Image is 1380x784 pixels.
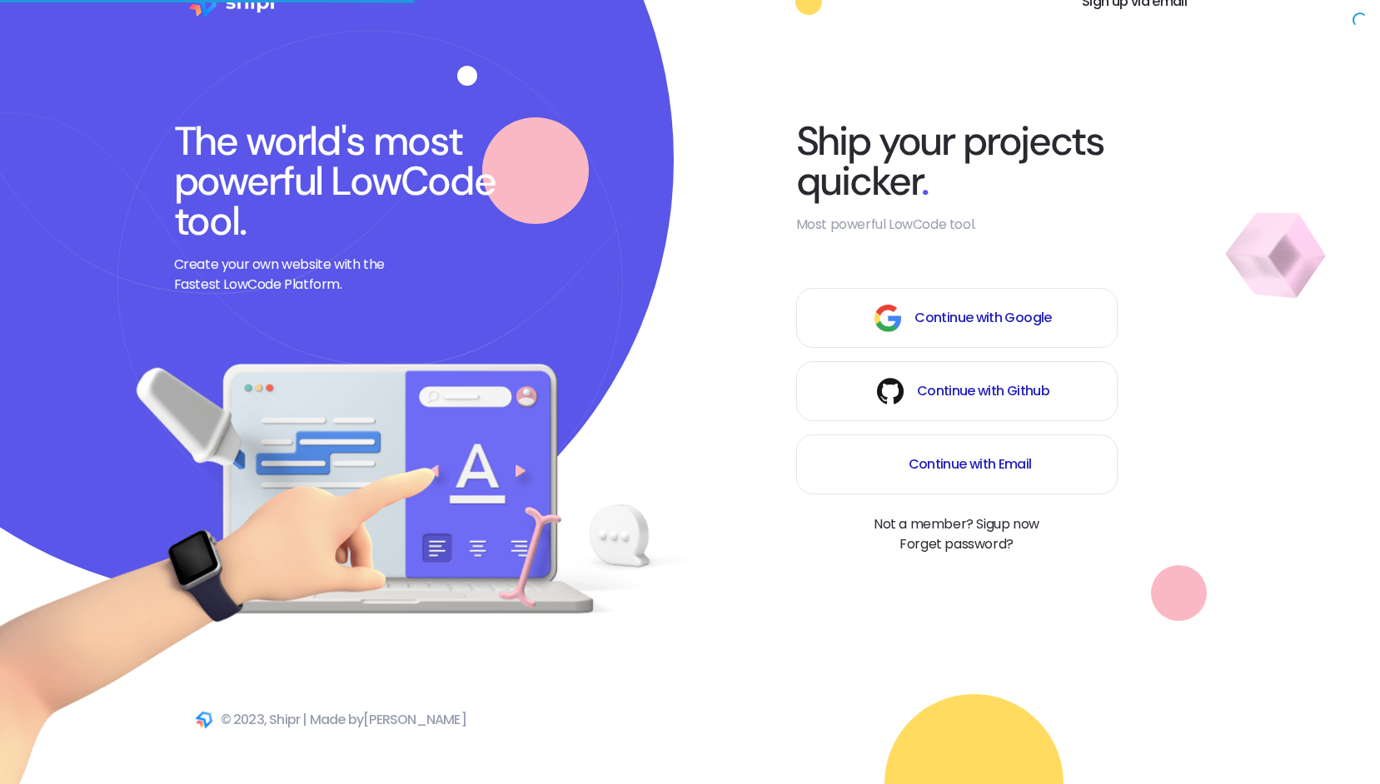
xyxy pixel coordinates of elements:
[363,710,466,729] a: [PERSON_NAME]
[874,514,1039,534] a: Not a member? Sigup now
[174,122,549,241] div: The world's most powerful LowCode tool.
[796,215,1118,235] div: Most powerful LowCode tool.
[221,710,466,730] div: © 2023, Shipr | Made by
[796,122,1118,201] div: Ship your projects quicker
[174,255,407,295] div: Create your own website with the Fastest LowCode Platform.
[796,288,1118,348] button: Continue with Google
[899,534,1014,554] a: Forget password?
[917,381,1049,401] span: Continue with Github
[796,361,1118,421] button: Continue with Github
[909,454,1032,474] span: Continue with Email
[921,155,928,207] span: .
[796,434,1118,494] button: Continue with Email
[174,703,466,737] a: © 2023, Shipr | Made by[PERSON_NAME]
[914,308,1051,328] span: Continue with Google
